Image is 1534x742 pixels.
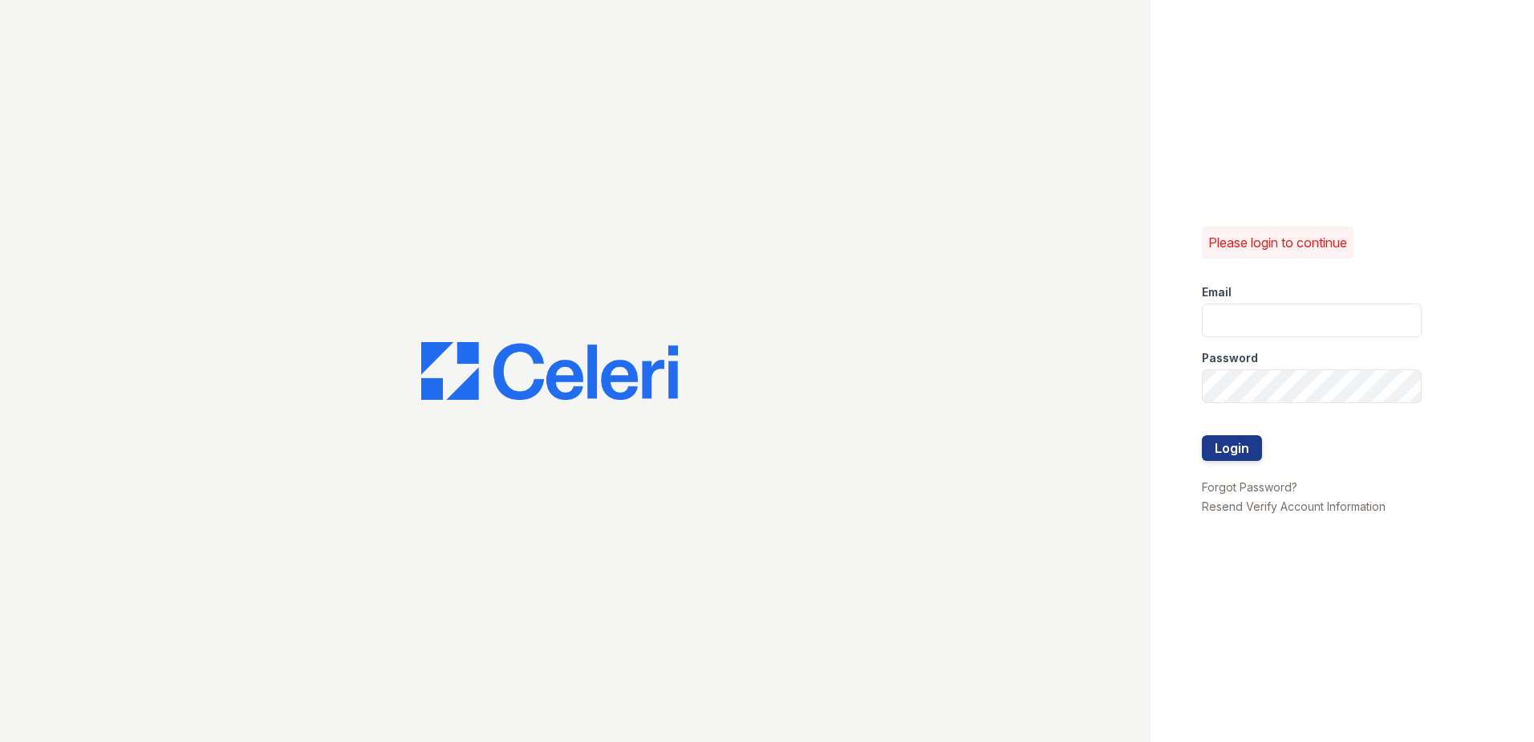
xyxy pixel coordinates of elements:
p: Please login to continue [1208,233,1347,252]
button: Login [1202,435,1262,461]
img: CE_Logo_Blue-a8612792a0a2168367f1c8372b55b34899dd931a85d93a1a3d3e32e68fde9ad4.png [421,342,678,400]
a: Resend Verify Account Information [1202,499,1386,513]
label: Password [1202,350,1258,366]
a: Forgot Password? [1202,480,1297,494]
label: Email [1202,284,1232,300]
